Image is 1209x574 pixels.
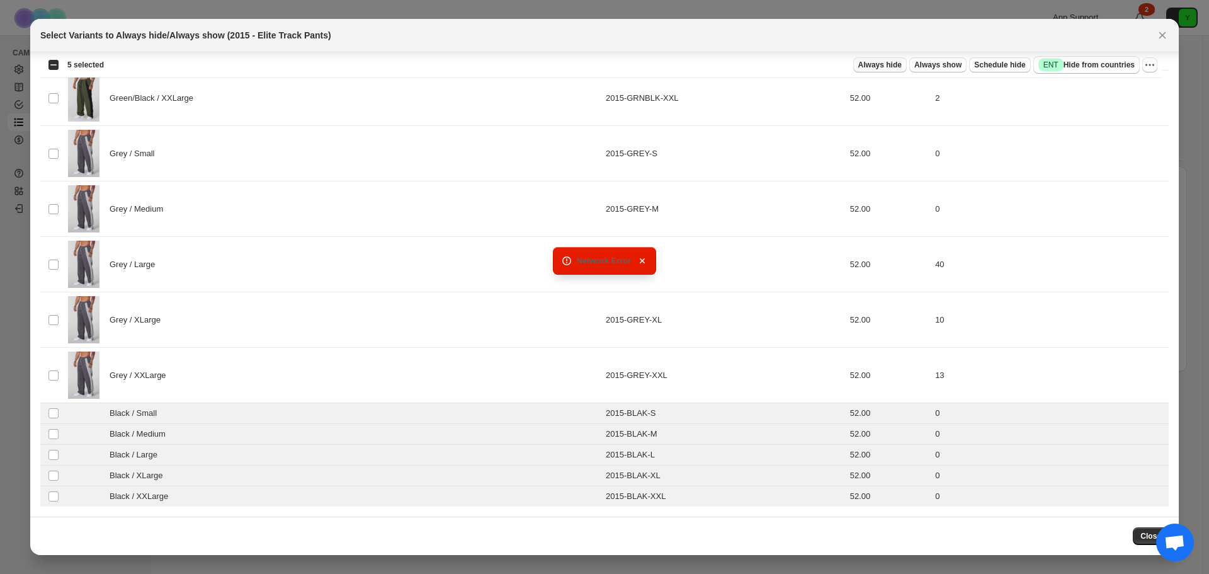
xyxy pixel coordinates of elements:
[846,292,931,348] td: 52.00
[40,29,331,42] h2: Select Variants to Always hide/Always show (2015 - Elite Track Pants)
[846,424,931,445] td: 52.00
[931,445,1169,466] td: 0
[1043,60,1059,70] span: ENT
[931,237,1169,292] td: 40
[846,71,931,126] td: 52.00
[931,424,1169,445] td: 0
[110,258,162,271] span: Grey / Large
[68,352,99,399] img: 2015_grey_002_06_18_rudy_ecomm.jpg
[68,296,99,343] img: 2015_grey_002_06_18_rudy_ecomm.jpg
[602,181,846,237] td: 2015-GREY-M
[1033,56,1140,74] button: SuccessENTHide from countries
[931,292,1169,348] td: 10
[931,348,1169,403] td: 13
[909,57,967,72] button: Always show
[110,203,170,215] span: Grey / Medium
[846,486,931,507] td: 52.00
[846,466,931,486] td: 52.00
[110,369,173,382] span: Grey / XXLarge
[846,181,931,237] td: 52.00
[931,181,1169,237] td: 0
[846,348,931,403] td: 52.00
[602,424,846,445] td: 2015-BLAK-M
[846,445,931,466] td: 52.00
[67,60,104,70] span: 5 selected
[1156,524,1194,561] a: Open chat
[974,60,1025,70] span: Schedule hide
[110,407,164,420] span: Black / Small
[846,237,931,292] td: 52.00
[931,466,1169,486] td: 0
[68,241,99,288] img: 2015_grey_002_06_18_rudy_ecomm.jpg
[1038,59,1135,71] span: Hide from countries
[602,126,846,181] td: 2015-GREY-S
[602,403,846,424] td: 2015-BLAK-S
[1154,26,1171,44] button: Close
[110,449,164,461] span: Black / Large
[602,486,846,507] td: 2015-BLAK-XXL
[602,466,846,486] td: 2015-BLAK-XL
[68,130,99,177] img: 2015_grey_002_06_18_rudy_ecomm.jpg
[914,60,962,70] span: Always show
[68,74,99,122] img: 2015_green-black_002_06_18_rudy_ecomm.jpg
[931,71,1169,126] td: 2
[846,126,931,181] td: 52.00
[1133,527,1169,545] button: Close
[853,57,907,72] button: Always hide
[602,445,846,466] td: 2015-BLAK-L
[846,403,931,424] td: 52.00
[602,237,846,292] td: 2015-GREY-L
[68,185,99,232] img: 2015_grey_002_06_18_rudy_ecomm.jpg
[110,314,167,326] span: Grey / XLarge
[1140,531,1161,541] span: Close
[110,428,173,440] span: Black / Medium
[602,348,846,403] td: 2015-GREY-XXL
[931,403,1169,424] td: 0
[931,126,1169,181] td: 0
[931,486,1169,507] td: 0
[110,490,175,503] span: Black / XXLarge
[969,57,1030,72] button: Schedule hide
[577,256,632,265] span: Network Error
[858,60,902,70] span: Always hide
[110,147,161,160] span: Grey / Small
[110,469,169,482] span: Black / XLarge
[1142,57,1157,72] button: More actions
[110,92,200,105] span: Green/Black / XXLarge
[602,292,846,348] td: 2015-GREY-XL
[602,71,846,126] td: 2015-GRNBLK-XXL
